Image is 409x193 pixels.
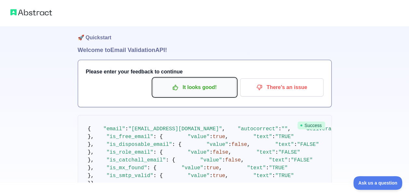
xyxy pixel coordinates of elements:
[200,157,222,163] span: "value"
[103,126,125,132] span: "email"
[78,45,332,55] h1: Welcome to Email Validation API!
[219,165,222,171] span: ,
[106,142,172,148] span: "is_disposable_email"
[269,165,288,171] span: "TRUE"
[353,176,402,190] iframe: Toggle Customer Support
[88,126,91,132] span: {
[106,157,166,163] span: "is_catchall_email"
[238,126,278,132] span: "autocorrect"
[272,173,275,179] span: :
[188,149,210,155] span: "value"
[278,126,281,132] span: :
[86,68,323,76] h3: Please enter your feedback to continue
[203,165,207,171] span: :
[225,173,228,179] span: ,
[106,173,153,179] span: "is_smtp_valid"
[297,122,325,129] span: Success
[153,78,236,96] button: It looks good!
[172,142,182,148] span: : {
[106,165,147,171] span: "is_mx_found"
[166,157,175,163] span: : {
[269,157,288,163] span: "text"
[210,134,213,140] span: :
[210,173,213,179] span: :
[213,134,225,140] span: true
[128,126,222,132] span: "[EMAIL_ADDRESS][DOMAIN_NAME]"
[153,149,163,155] span: : {
[288,126,291,132] span: ,
[278,149,300,155] span: "FALSE"
[182,165,203,171] span: "value"
[158,82,231,93] p: It looks good!
[275,134,294,140] span: "TRUE"
[206,165,219,171] span: true
[222,157,225,163] span: :
[228,149,232,155] span: ,
[188,134,210,140] span: "value"
[78,21,332,45] h1: 🚀 Quickstart
[253,134,272,140] span: "text"
[106,149,153,155] span: "is_role_email"
[266,165,269,171] span: :
[253,173,272,179] span: "text"
[291,157,313,163] span: "FALSE"
[153,134,163,140] span: : {
[275,149,279,155] span: :
[231,142,247,148] span: false
[188,173,210,179] span: "value"
[10,8,52,17] img: Abstract logo
[288,157,291,163] span: :
[228,142,232,148] span: :
[222,126,225,132] span: ,
[153,173,163,179] span: : {
[247,142,250,148] span: ,
[225,134,228,140] span: ,
[247,165,266,171] span: "text"
[225,157,241,163] span: false
[106,134,153,140] span: "is_free_email"
[213,173,225,179] span: true
[147,165,157,171] span: : {
[125,126,129,132] span: :
[245,82,319,93] p: There's an issue
[210,149,213,155] span: :
[206,142,228,148] span: "value"
[281,126,288,132] span: ""
[272,134,275,140] span: :
[213,149,228,155] span: false
[241,157,244,163] span: ,
[240,78,323,96] button: There's an issue
[294,142,297,148] span: :
[297,142,319,148] span: "FALSE"
[303,126,353,132] span: "deliverability"
[256,149,275,155] span: "text"
[275,173,294,179] span: "TRUE"
[275,142,294,148] span: "text"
